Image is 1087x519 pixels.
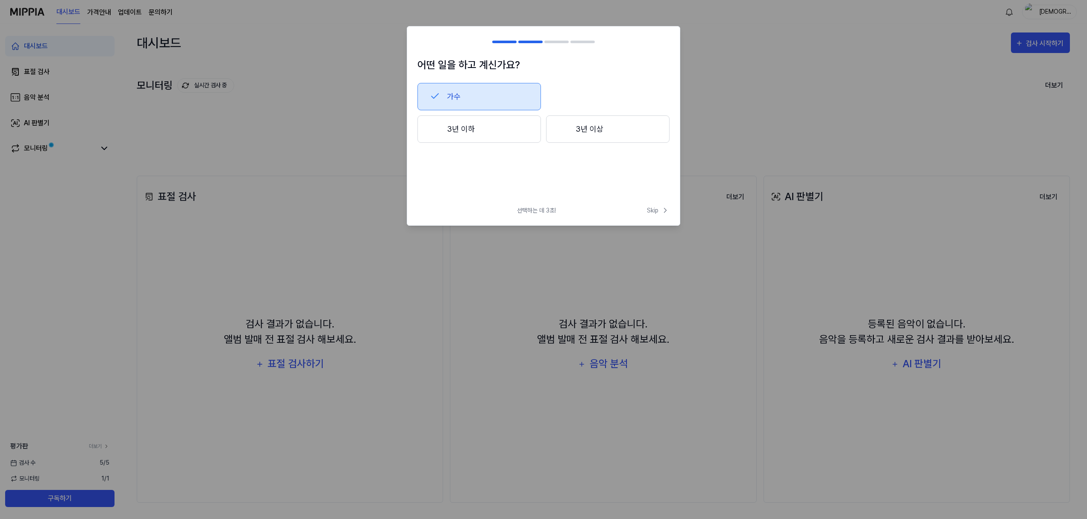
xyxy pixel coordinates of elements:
button: Skip [645,206,670,215]
button: 가수 [417,83,541,110]
h1: 어떤 일을 하고 계신가요? [417,57,670,73]
button: 3년 이상 [546,115,670,143]
button: 3년 이하 [417,115,541,143]
span: Skip [647,206,670,215]
span: 선택하는 데 3초! [517,206,556,215]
